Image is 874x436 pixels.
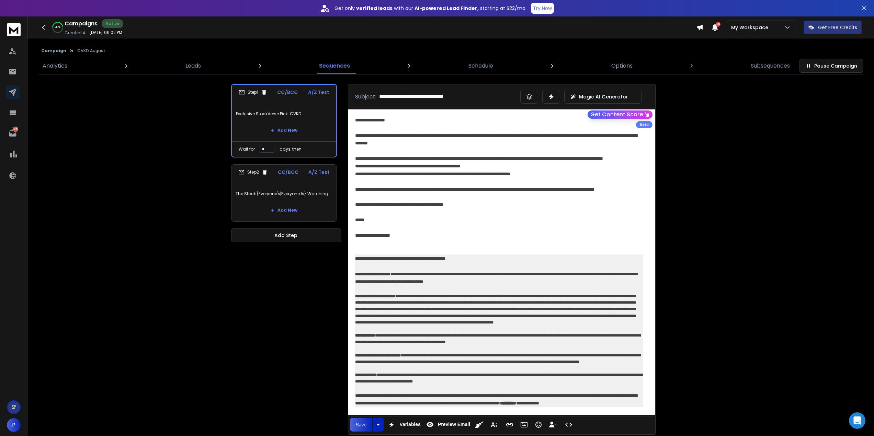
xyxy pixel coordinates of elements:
[636,121,652,128] div: Beta
[315,58,354,74] a: Sequences
[607,58,637,74] a: Options
[611,62,633,70] p: Options
[13,127,18,132] p: 3851
[319,62,350,70] p: Sequences
[308,89,329,96] p: A/Z Test
[6,127,20,140] a: 3851
[265,203,303,217] button: Add New
[385,418,422,432] button: Variables
[238,169,268,175] div: Step 2
[533,5,552,12] p: Try Now
[89,30,122,35] p: [DATE] 06:02 PM
[747,58,794,74] a: Subsequences
[102,19,123,28] div: Active
[65,20,98,28] h1: Campaigns
[277,89,298,96] p: CC/BCC
[236,104,332,123] p: Exclusive StockVerse Pick: CVKD
[236,184,332,203] p: The Stock {Everyone's|Everyone Is} Watching: {Cadrenal Therapeutics|CVKD}
[731,24,771,31] p: My Workspace
[181,58,205,74] a: Leads
[468,62,493,70] p: Schedule
[546,418,559,432] button: Insert Unsubscribe Link
[7,418,21,432] button: P
[464,58,497,74] a: Schedule
[350,418,372,432] button: Save
[38,58,71,74] a: Analytics
[185,62,201,70] p: Leads
[308,169,330,176] p: A/Z Test
[231,228,341,242] button: Add Step
[231,164,337,222] li: Step2CC/BCCA/Z TestThe Stock {Everyone's|Everyone Is} Watching: {Cadrenal Therapeutics|CVKD}Add New
[7,23,21,36] img: logo
[55,25,60,30] p: 46 %
[231,84,337,157] li: Step1CC/BCCA/Z TestExclusive StockVerse Pick: CVKDAdd NewWait fordays, then
[355,93,376,101] p: Subject:
[564,90,642,104] button: Magic AI Generator
[415,5,479,12] strong: AI-powered Lead Finder,
[334,5,525,12] p: Get only with our starting at $22/mo
[280,146,302,152] p: days, then
[818,24,857,31] p: Get Free Credits
[43,62,67,70] p: Analytics
[436,422,472,427] span: Preview Email
[503,418,516,432] button: Insert Link (Ctrl+K)
[799,59,863,73] button: Pause Campaign
[356,5,393,12] strong: verified leads
[532,418,545,432] button: Emoticons
[398,422,422,427] span: Variables
[531,3,554,14] button: Try Now
[487,418,500,432] button: More Text
[518,418,531,432] button: Insert Image (Ctrl+P)
[65,30,88,36] p: Created At:
[423,418,472,432] button: Preview Email
[804,21,862,34] button: Get Free Credits
[239,146,255,152] p: Wait for
[562,418,575,432] button: Code View
[716,22,720,27] span: 50
[473,418,486,432] button: Clean HTML
[579,93,628,100] p: Magic AI Generator
[265,123,303,137] button: Add New
[278,169,298,176] p: CC/BCC
[751,62,790,70] p: Subsequences
[588,110,652,119] button: Get Content Score
[77,48,105,54] p: CVKD August
[849,412,865,429] div: Open Intercom Messenger
[41,48,66,54] button: Campaign
[239,89,267,95] div: Step 1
